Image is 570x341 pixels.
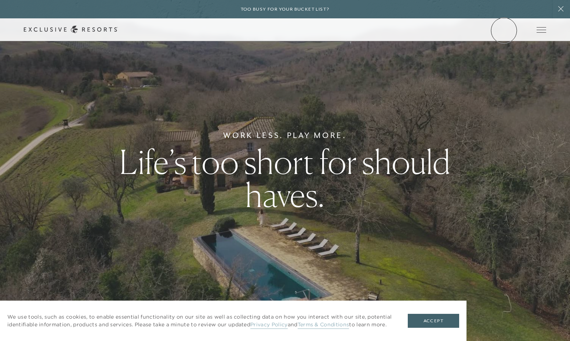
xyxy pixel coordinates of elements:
h1: Life’s too short for should haves. [99,145,470,211]
h6: Too busy for your bucket list? [241,6,330,13]
h6: Work Less. Play More. [223,130,347,141]
p: We use tools, such as cookies, to enable essential functionality on our site as well as collectin... [7,313,393,329]
button: Accept [408,314,459,328]
button: Open navigation [537,27,546,32]
a: Privacy Policy [250,321,287,329]
a: Terms & Conditions [298,321,349,329]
